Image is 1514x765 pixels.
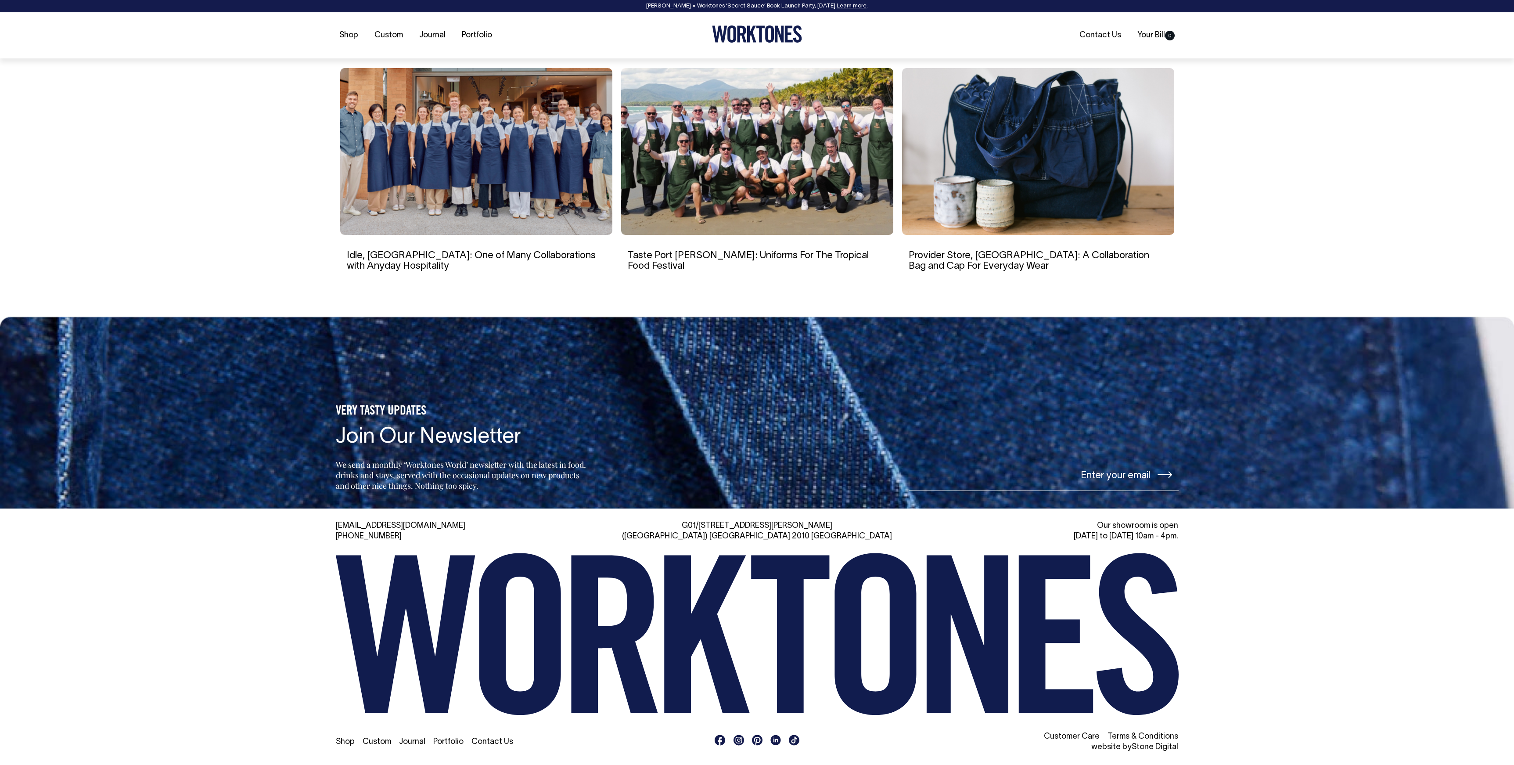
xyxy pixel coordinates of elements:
[433,738,464,746] a: Portfolio
[336,426,589,449] h4: Join Our Newsletter
[628,251,869,271] a: Taste Port [PERSON_NAME]: Uniforms For The Tropical Food Festival
[909,458,1179,491] input: Enter your email
[347,251,596,271] a: Idle, [GEOGRAPHIC_DATA]: One of Many Collaborations with Anyday Hospitality
[1165,31,1175,40] span: 0
[458,28,496,43] a: Portfolio
[336,404,589,419] h5: VERY TASTY UPDATES
[336,533,402,540] a: [PHONE_NUMBER]
[336,522,465,530] a: [EMAIL_ADDRESS][DOMAIN_NAME]
[399,738,425,746] a: Journal
[416,28,449,43] a: Journal
[1076,28,1125,43] a: Contact Us
[621,521,893,542] div: G01/[STREET_ADDRESS][PERSON_NAME] ([GEOGRAPHIC_DATA]) [GEOGRAPHIC_DATA] 2010 [GEOGRAPHIC_DATA]
[1044,733,1100,740] a: Customer Care
[336,738,355,746] a: Shop
[336,28,362,43] a: Shop
[1132,743,1178,751] a: Stone Digital
[9,3,1505,9] div: [PERSON_NAME] × Worktones ‘Secret Sauce’ Book Launch Party, [DATE]. .
[336,459,589,491] p: We send a monthly ‘Worktones World’ newsletter with the latest in food, drinks and stays, served ...
[363,738,391,746] a: Custom
[909,251,1149,271] a: Provider Store, [GEOGRAPHIC_DATA]: A Collaboration Bag and Cap For Everyday Wear
[340,68,612,235] img: Idle, Brisbane: One of Many Collaborations with Anyday Hospitality
[906,742,1179,753] li: website by
[1108,733,1178,740] a: Terms & Conditions
[837,4,867,9] a: Learn more
[471,738,513,746] a: Contact Us
[621,68,893,235] img: Taste Port Douglas: Uniforms For The Tropical Food Festival
[906,521,1179,542] div: Our showroom is open [DATE] to [DATE] 10am - 4pm.
[1134,28,1178,43] a: Your Bill0
[902,68,1174,235] img: Provider Store, Sydney: A Collaboration Bag and Cap For Everyday Wear
[371,28,406,43] a: Custom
